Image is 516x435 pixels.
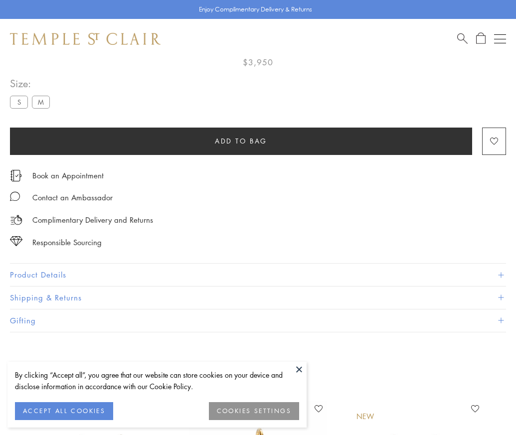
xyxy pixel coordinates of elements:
button: Gifting [10,309,506,332]
img: MessageIcon-01_2.svg [10,191,20,201]
img: icon_delivery.svg [10,214,22,226]
div: By clicking “Accept all”, you agree that our website can store cookies on your device and disclos... [15,369,299,392]
div: New [356,411,374,422]
p: Complimentary Delivery and Returns [32,214,153,226]
img: icon_sourcing.svg [10,236,22,246]
label: M [32,96,50,108]
span: $3,950 [243,56,273,69]
button: Shipping & Returns [10,287,506,309]
span: Add to bag [215,136,267,146]
div: Contact an Ambassador [32,191,113,204]
img: icon_appointment.svg [10,170,22,181]
img: Temple St. Clair [10,33,161,45]
button: COOKIES SETTINGS [209,402,299,420]
button: Open navigation [494,33,506,45]
a: Open Shopping Bag [476,32,486,45]
p: Enjoy Complimentary Delivery & Returns [199,4,312,14]
a: Book an Appointment [32,170,104,181]
span: Size: [10,75,54,92]
a: Search [457,32,468,45]
div: Responsible Sourcing [32,236,102,249]
label: S [10,96,28,108]
button: ACCEPT ALL COOKIES [15,402,113,420]
button: Add to bag [10,128,472,155]
button: Product Details [10,264,506,286]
